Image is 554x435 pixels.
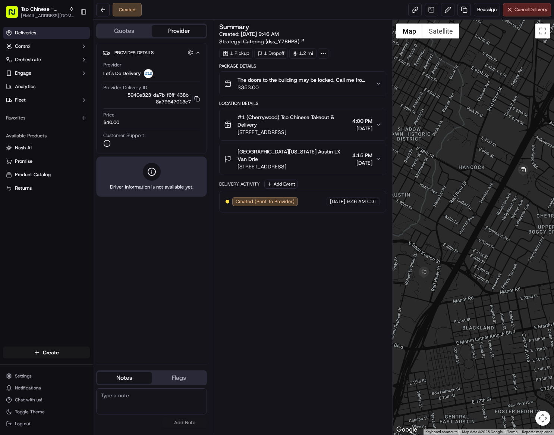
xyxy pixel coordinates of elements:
[114,50,154,56] span: Provider Details
[219,38,305,45] div: Strategy:
[3,67,90,79] button: Engage
[15,167,57,174] span: Knowledge Base
[237,114,349,128] span: #1 (Cherrywood) Tso Chinese Takeout & Delivery
[103,70,141,77] span: Let's Do Delivery
[15,171,51,178] span: Product Catalog
[219,24,249,30] h3: Summary
[6,145,87,151] a: Nash AI
[15,83,35,90] span: Analytics
[34,79,103,85] div: We're available if you need us!
[3,419,90,429] button: Log out
[237,84,369,91] span: $353.00
[7,129,19,141] img: Chelsea Prettyman
[507,430,517,434] a: Terms (opens in new tab)
[237,76,369,84] span: The doors to the building may be locked. Call me from the parking lot at [PHONE_NUMBER] and I wil...
[103,46,201,59] button: Provider Details
[103,132,144,139] span: Customer Support
[15,397,42,403] span: Chat with us!
[66,116,81,122] span: [DATE]
[97,372,152,384] button: Notes
[6,185,87,192] a: Returns
[3,142,90,154] button: Nash AI
[15,56,41,63] span: Orchestrate
[3,130,90,142] div: Available Products
[15,116,21,122] img: 1736555255976-a54dd68f-1ca7-489b-9aae-adbdc363a1c4
[352,125,372,132] span: [DATE]
[3,182,90,194] button: Returns
[19,48,134,56] input: Got a question? Start typing here...
[241,31,279,37] span: [DATE] 9:46 AM
[34,71,122,79] div: Start new chat
[3,347,90,358] button: Create
[3,40,90,52] button: Control
[116,96,136,105] button: See all
[219,48,253,59] div: 1 Pickup
[15,97,26,103] span: Fleet
[7,30,136,42] p: Welcome 👋
[352,159,372,167] span: [DATE]
[15,409,45,415] span: Toggle Theme
[97,25,152,37] button: Quotes
[21,13,74,19] span: [EMAIL_ADDRESS][DOMAIN_NAME]
[43,349,59,356] span: Create
[220,143,386,175] button: [GEOGRAPHIC_DATA][US_STATE] Austin LX Van Drie[STREET_ADDRESS]4:15 PM[DATE]
[15,29,36,36] span: Deliveries
[254,48,288,59] div: 1 Dropoff
[15,185,32,192] span: Returns
[330,198,345,205] span: [DATE]
[103,62,122,68] span: Provider
[6,158,87,165] a: Promise
[396,24,422,38] button: Show street map
[103,119,119,126] span: $40.00
[3,112,90,124] div: Favorites
[62,116,64,122] span: •
[219,100,386,106] div: Location Details
[16,71,29,85] img: 8016278978528_b943e370aa5ada12b00a_72.png
[219,181,260,187] div: Delivery Activity
[152,25,207,37] button: Provider
[219,30,279,38] span: Created:
[3,3,77,21] button: Tso Chinese - Catering[EMAIL_ADDRESS][DOMAIN_NAME]
[462,430,503,434] span: Map data ©2025 Google
[3,155,90,167] button: Promise
[219,63,386,69] div: Package Details
[477,6,497,13] span: Reassign
[535,24,550,38] button: Toggle fullscreen view
[103,84,147,91] span: Provider Delivery ID
[3,27,90,39] a: Deliveries
[7,7,22,22] img: Nash
[4,164,60,177] a: 📗Knowledge Base
[394,425,419,435] img: Google
[7,109,19,121] img: Brigitte Vinadas
[15,385,41,391] span: Notifications
[522,430,552,434] a: Report a map error
[220,109,386,140] button: #1 (Cherrywood) Tso Chinese Takeout & Delivery[STREET_ADDRESS]4:00 PM[DATE]
[7,71,21,85] img: 1736555255976-a54dd68f-1ca7-489b-9aae-adbdc363a1c4
[3,81,90,93] a: Analytics
[70,167,120,174] span: API Documentation
[535,411,550,426] button: Map camera controls
[23,136,60,142] span: [PERSON_NAME]
[15,158,32,165] span: Promise
[110,184,193,190] span: Driver information is not available yet.
[7,97,50,103] div: Past conversations
[514,6,548,13] span: Cancel Delivery
[3,383,90,393] button: Notifications
[237,163,349,170] span: [STREET_ADDRESS]
[15,145,32,151] span: Nash AI
[3,169,90,181] button: Product Catalog
[220,72,386,96] button: The doors to the building may be locked. Call me from the parking lot at [PHONE_NUMBER] and I wil...
[3,407,90,417] button: Toggle Theme
[60,164,123,177] a: 💻API Documentation
[394,425,419,435] a: Open this area in Google Maps (opens a new window)
[63,168,69,174] div: 💻
[243,38,305,45] a: Catering (dss_Y78HP8)
[237,128,349,136] span: [STREET_ADDRESS]
[352,152,372,159] span: 4:15 PM
[503,3,551,16] button: CancelDelivery
[144,69,153,78] img: lets_do_delivery_logo.png
[21,5,66,13] button: Tso Chinese - Catering
[127,74,136,83] button: Start new chat
[264,180,298,189] button: Add Event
